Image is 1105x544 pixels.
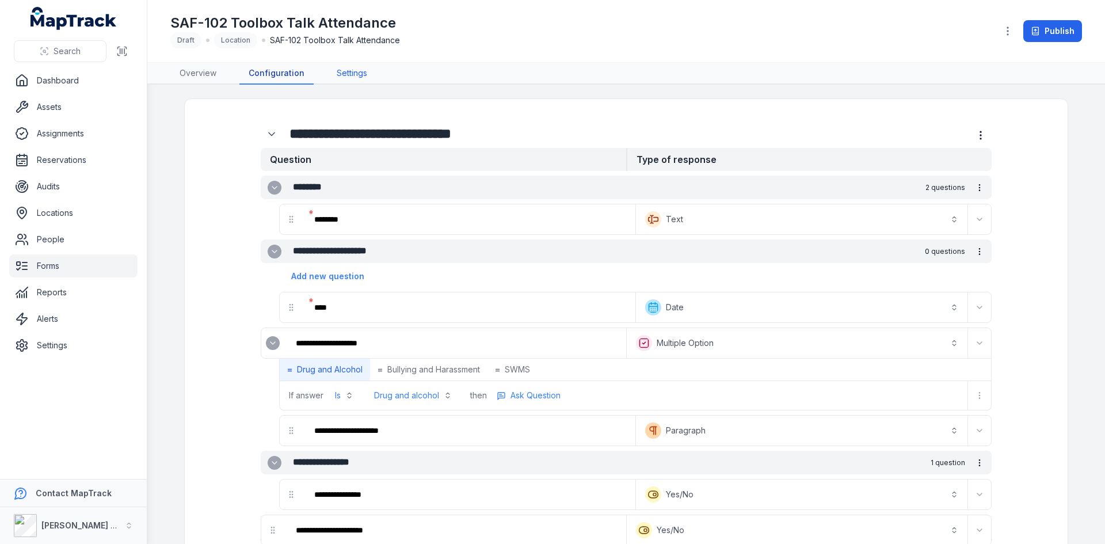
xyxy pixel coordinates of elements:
button: =Bullying and Harassment [370,359,487,381]
a: Dashboard [9,69,138,92]
svg: drag [287,490,296,499]
button: Search [14,40,106,62]
button: Is [328,385,360,406]
strong: = [287,364,292,375]
button: Publish [1023,20,1082,42]
svg: drag [268,526,277,535]
button: Expand [970,210,989,229]
button: Expand [268,245,281,258]
svg: drag [287,215,296,224]
button: Yes/No [629,518,965,543]
span: SWMS [505,364,530,375]
button: more-detail [491,387,566,404]
span: 0 questions [925,247,965,256]
strong: = [378,364,383,375]
a: Alerts [9,307,138,330]
button: Expand [268,181,281,195]
svg: drag [287,426,296,435]
span: Ask Question [510,390,561,401]
div: :r18b:-form-item-label [287,330,624,356]
div: :r17q:-form-item-label [305,207,633,232]
div: :r184:-form-item-label [305,295,633,320]
button: Expand [970,334,989,352]
a: Overview [170,63,226,85]
div: :r19g:-form-item-label [305,418,633,443]
button: more-detail [970,124,992,146]
button: more-detail [970,242,989,261]
div: drag [280,296,303,319]
div: :r17e:-form-item-label [261,123,285,145]
span: then [470,390,487,401]
button: Expand [970,421,989,440]
div: drag [280,419,303,442]
div: :r18a:-form-item-label [261,332,284,355]
a: Settings [327,63,376,85]
button: Expand [261,123,283,145]
button: Add new question [284,265,372,287]
div: drag [280,208,303,231]
button: more-detail [970,453,989,473]
strong: Contact MapTrack [36,488,112,498]
a: Reservations [9,149,138,172]
strong: Type of response [626,148,992,171]
a: Audits [9,175,138,198]
a: People [9,228,138,251]
button: Expand [970,521,989,539]
svg: drag [287,303,296,312]
button: =Drug and Alcohol [280,359,370,381]
button: Expand [266,336,280,350]
button: Expand [970,485,989,504]
div: :r19r:-form-item-label [305,482,633,507]
a: Locations [9,201,138,225]
button: Expand [970,298,989,317]
span: Add new question [291,271,364,282]
span: If answer [289,390,323,401]
button: more-detail [970,386,989,405]
a: Settings [9,334,138,357]
strong: Question [261,148,626,171]
button: Yes/No [638,482,965,507]
button: Expand [268,456,281,470]
button: Multiple Option [629,330,965,356]
div: :r1a1:-form-item-label [287,518,624,543]
h1: SAF-102 Toolbox Talk Attendance [170,14,400,32]
span: Search [54,45,81,57]
span: 2 questions [925,183,965,192]
button: =SWMS [487,359,538,381]
span: 1 question [931,458,965,467]
a: Configuration [239,63,314,85]
a: Reports [9,281,138,304]
div: Draft [170,32,201,48]
a: Assignments [9,122,138,145]
a: MapTrack [31,7,117,30]
span: SAF-102 Toolbox Talk Attendance [270,35,400,46]
div: drag [261,519,284,542]
button: Text [638,207,965,232]
button: Drug and alcohol [367,385,459,406]
button: Paragraph [638,418,965,443]
a: Assets [9,96,138,119]
strong: [PERSON_NAME] Group [41,520,136,530]
a: Forms [9,254,138,277]
div: drag [280,483,303,506]
span: Drug and Alcohol [297,364,363,375]
span: Bullying and Harassment [387,364,480,375]
button: more-detail [970,178,989,197]
div: Location [214,32,257,48]
button: Date [638,295,965,320]
strong: = [495,364,500,375]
